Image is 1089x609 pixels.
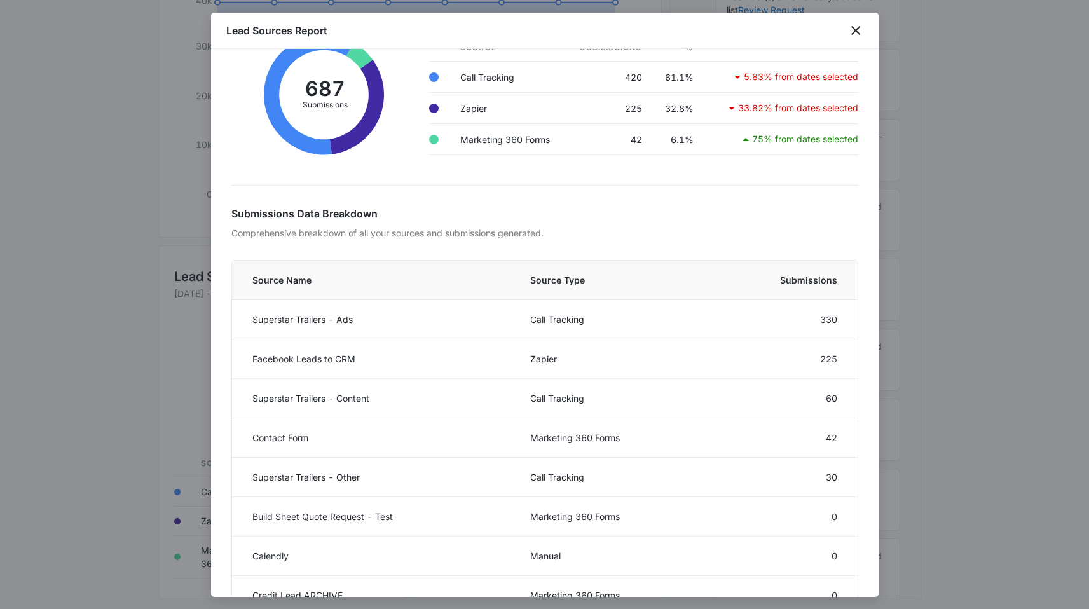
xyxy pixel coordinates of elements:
[231,226,858,240] p: Comprehensive breakdown of all your sources and submissions generated.
[752,135,858,144] p: 75% from dates selected
[232,497,515,537] td: Build Sheet Quote Request - Test
[450,93,566,124] td: Zapier
[708,537,858,576] td: 0
[848,23,863,38] button: close
[226,23,327,38] h1: Lead Sources Report
[232,537,515,576] td: Calendly
[515,537,708,576] td: Manual
[744,72,858,81] p: 5.83% from dates selected
[708,458,858,497] td: 30
[566,124,652,155] td: 42
[652,62,704,93] td: 61.1%
[252,273,500,287] span: Source Name
[708,339,858,379] td: 225
[708,418,858,458] td: 42
[723,273,837,287] span: Submissions
[708,379,858,418] td: 60
[515,379,708,418] td: Call Tracking
[566,93,652,124] td: 225
[515,458,708,497] td: Call Tracking
[515,418,708,458] td: Marketing 360 Forms
[232,458,515,497] td: Superstar Trailers - Other
[515,300,708,339] td: Call Tracking
[708,300,858,339] td: 330
[515,497,708,537] td: Marketing 360 Forms
[738,104,858,113] p: 33.82% from dates selected
[515,339,708,379] td: Zapier
[232,339,515,379] td: Facebook Leads to CRM
[566,62,652,93] td: 420
[231,206,858,221] h2: Submissions Data Breakdown
[530,273,693,287] span: Source Type
[652,93,704,124] td: 32.8%
[232,379,515,418] td: Superstar Trailers - Content
[232,300,515,339] td: Superstar Trailers - Ads
[232,418,515,458] td: Contact Form
[450,124,566,155] td: Marketing 360 Forms
[450,62,566,93] td: Call Tracking
[652,124,704,155] td: 6.1%
[708,497,858,537] td: 0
